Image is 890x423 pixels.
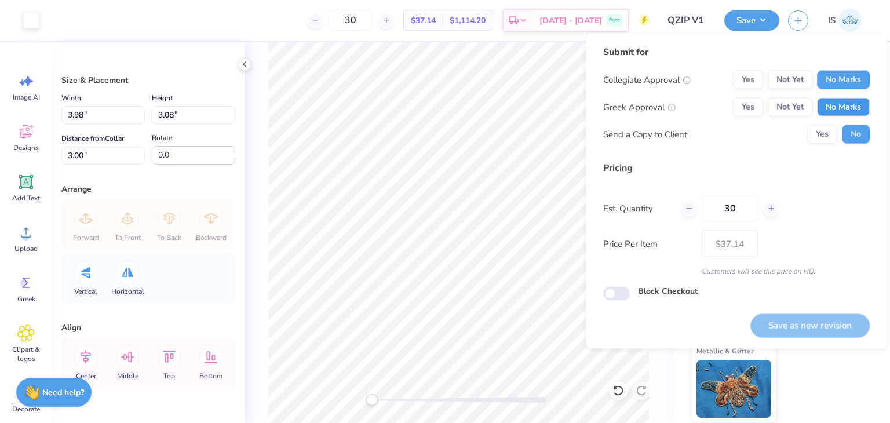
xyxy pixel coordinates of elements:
span: Vertical [74,287,97,296]
label: Est. Quantity [603,202,672,215]
button: Yes [733,98,763,116]
button: No [842,125,870,144]
div: Greek Approval [603,100,676,114]
img: Ishita Singh [838,9,862,32]
span: Designs [13,143,39,152]
a: IS [823,9,867,32]
strong: Need help? [42,387,84,398]
input: Untitled Design [659,9,716,32]
div: Submit for [603,45,870,59]
span: Center [76,371,96,381]
button: Yes [807,125,837,144]
span: Image AI [13,93,40,102]
label: Price Per Item [603,237,693,250]
div: Customers will see this price on HQ. [603,266,870,276]
span: Horizontal [111,287,144,296]
div: Align [61,322,235,334]
span: Upload [14,244,38,253]
span: Top [163,371,175,381]
div: Accessibility label [366,394,378,406]
div: Pricing [603,161,870,175]
img: Metallic & Glitter [696,360,771,418]
button: No Marks [817,71,870,89]
label: Rotate [152,131,172,145]
span: IS [828,14,836,27]
div: Arrange [61,183,235,195]
label: Width [61,91,81,105]
div: Send a Copy to Client [603,127,687,141]
button: Save [724,10,779,31]
span: Bottom [199,371,222,381]
span: Clipart & logos [7,345,45,363]
span: Greek [17,294,35,304]
div: Size & Placement [61,74,235,86]
label: Block Checkout [638,285,698,297]
button: Not Yet [768,71,812,89]
label: Height [152,91,173,105]
span: Add Text [12,194,40,203]
span: $1,114.20 [450,14,486,27]
div: Collegiate Approval [603,73,691,86]
span: Decorate [12,404,40,414]
span: Middle [117,371,138,381]
input: – – [702,195,758,222]
span: [DATE] - [DATE] [539,14,602,27]
button: Yes [733,71,763,89]
span: $37.14 [411,14,436,27]
span: Free [609,16,620,24]
span: Metallic & Glitter [696,345,754,357]
input: – – [328,10,373,31]
label: Distance from Collar [61,132,124,145]
button: Not Yet [768,98,812,116]
button: No Marks [817,98,870,116]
